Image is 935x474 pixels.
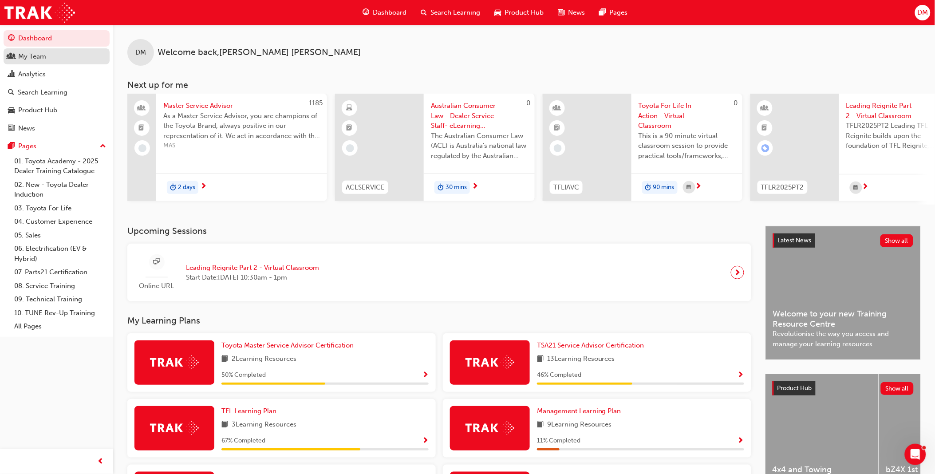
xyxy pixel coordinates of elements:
[355,4,414,22] a: guage-iconDashboard
[645,182,651,194] span: duration-icon
[905,444,926,465] iframe: Intercom live chat
[430,8,480,18] span: Search Learning
[186,263,319,273] span: Leading Reignite Part 2 - Virtual Classroom
[421,7,427,18] span: search-icon
[553,182,579,193] span: TFLIAVC
[551,4,592,22] a: news-iconNews
[777,384,812,392] span: Product Hub
[347,122,353,134] span: booktick-icon
[134,251,744,295] a: Online URLLeading Reignite Part 2 - Virtual ClassroomStart Date:[DATE] 10:30am - 1pm
[537,340,648,351] a: TSA21 Service Advisor Certification
[472,183,478,191] span: next-icon
[163,101,320,111] span: Master Service Advisor
[221,370,266,380] span: 50 % Completed
[8,53,15,61] span: people-icon
[734,266,741,279] span: next-icon
[11,201,110,215] a: 03. Toyota For Life
[765,226,921,360] a: Latest NewsShow allWelcome to your new Training Resource CentreRevolutionise the way you access a...
[422,435,429,446] button: Show Progress
[221,354,228,365] span: book-icon
[537,354,544,365] span: book-icon
[11,279,110,293] a: 08. Service Training
[138,144,146,152] span: learningRecordVerb_NONE-icon
[139,103,145,114] span: people-icon
[170,182,176,194] span: duration-icon
[547,354,615,365] span: 13 Learning Resources
[422,370,429,381] button: Show Progress
[346,182,385,193] span: ACLSERVICE
[854,182,858,194] span: calendar-icon
[773,381,914,395] a: Product HubShow all
[200,183,207,191] span: next-icon
[738,435,744,446] button: Show Progress
[466,421,514,435] img: Trak
[4,3,75,23] img: Trak
[221,407,276,415] span: TFL Learning Plan
[773,233,913,248] a: Latest NewsShow all
[4,28,110,138] button: DashboardMy TeamAnalyticsSearch LearningProduct HubNews
[18,69,46,79] div: Analytics
[554,144,562,152] span: learningRecordVerb_NONE-icon
[778,237,812,244] span: Latest News
[466,355,514,369] img: Trak
[554,122,560,134] span: booktick-icon
[738,370,744,381] button: Show Progress
[4,138,110,154] button: Pages
[881,382,914,395] button: Show all
[8,142,15,150] span: pages-icon
[487,4,551,22] a: car-iconProduct Hub
[554,103,560,114] span: learningResourceType_INSTRUCTOR_LED-icon
[738,437,744,445] span: Show Progress
[738,371,744,379] span: Show Progress
[734,99,738,107] span: 0
[335,94,535,201] a: 0ACLSERVICEAustralian Consumer Law - Dealer Service Staff- eLearning ModuleThe Australian Consume...
[18,105,57,115] div: Product Hub
[762,122,768,134] span: booktick-icon
[687,182,691,193] span: calendar-icon
[11,154,110,178] a: 01. Toyota Academy - 2025 Dealer Training Catalogue
[915,5,931,20] button: DM
[11,215,110,229] a: 04. Customer Experience
[127,94,327,201] a: 1185Master Service AdvisorAs a Master Service Advisor, you are champions of the Toyota Brand, alw...
[639,101,735,131] span: Toyota For Life In Action - Virtual Classroom
[8,71,15,79] span: chart-icon
[11,265,110,279] a: 07. Parts21 Certification
[537,341,644,349] span: TSA21 Service Advisor Certification
[139,122,145,134] span: booktick-icon
[494,7,501,18] span: car-icon
[221,341,354,349] span: Toyota Master Service Advisor Certification
[537,407,621,415] span: Management Learning Plan
[178,182,195,193] span: 2 days
[221,436,265,446] span: 67 % Completed
[127,316,751,326] h3: My Learning Plans
[221,419,228,431] span: book-icon
[446,182,467,193] span: 30 mins
[773,329,913,349] span: Revolutionise the way you access and manage your learning resources.
[18,51,46,62] div: My Team
[762,103,768,114] span: learningResourceType_INSTRUCTOR_LED-icon
[761,182,804,193] span: TFLR2025PT2
[11,306,110,320] a: 10. TUNE Rev-Up Training
[221,406,280,416] a: TFL Learning Plan
[11,292,110,306] a: 09. Technical Training
[100,141,106,152] span: up-icon
[558,7,564,18] span: news-icon
[11,229,110,242] a: 05. Sales
[221,340,357,351] a: Toyota Master Service Advisor Certification
[11,242,110,265] a: 06. Electrification (EV & Hybrid)
[163,141,320,151] span: MAS
[4,30,110,47] a: Dashboard
[537,436,580,446] span: 11 % Completed
[11,320,110,333] a: All Pages
[158,47,361,58] span: Welcome back , [PERSON_NAME] [PERSON_NAME]
[431,131,528,161] span: The Australian Consumer Law (ACL) is Australia's national law regulated by the Australian Competi...
[150,355,199,369] img: Trak
[431,101,528,131] span: Australian Consumer Law - Dealer Service Staff- eLearning Module
[695,183,702,191] span: next-icon
[127,226,751,236] h3: Upcoming Sessions
[4,66,110,83] a: Analytics
[186,273,319,283] span: Start Date: [DATE] 10:30am - 1pm
[163,111,320,141] span: As a Master Service Advisor, you are champions of the Toyota Brand, always positive in our repres...
[134,281,179,291] span: Online URL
